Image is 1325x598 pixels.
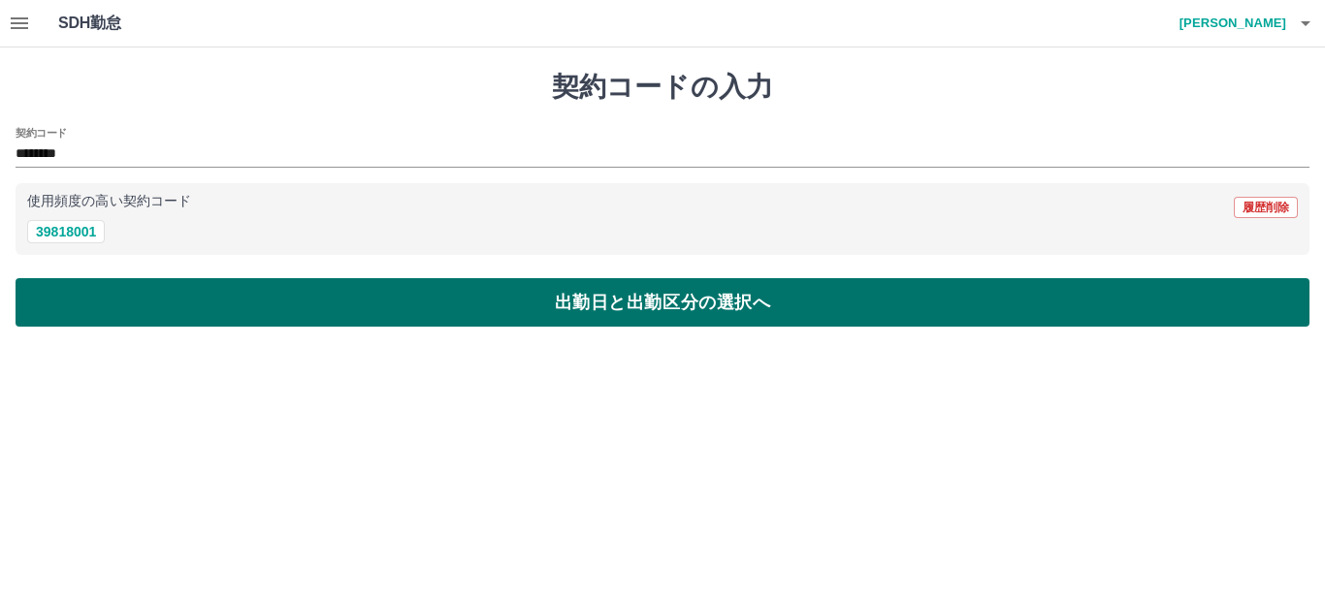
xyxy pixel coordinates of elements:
h2: 契約コード [16,125,67,141]
h1: 契約コードの入力 [16,71,1309,104]
button: 出勤日と出勤区分の選択へ [16,278,1309,327]
p: 使用頻度の高い契約コード [27,195,191,208]
button: 39818001 [27,220,105,243]
button: 履歴削除 [1234,197,1298,218]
